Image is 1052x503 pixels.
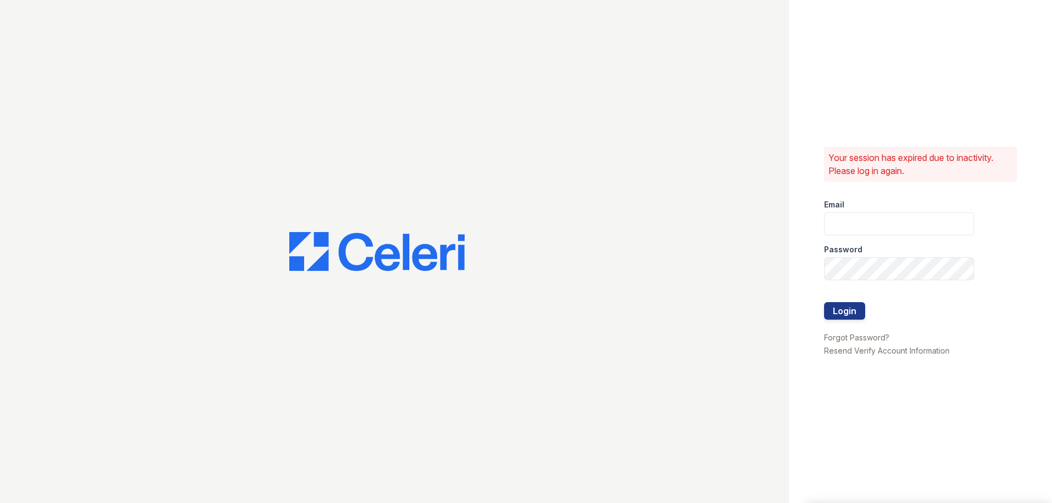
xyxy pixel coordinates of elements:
[289,232,465,271] img: CE_Logo_Blue-a8612792a0a2168367f1c8372b55b34899dd931a85d93a1a3d3e32e68fde9ad4.png
[828,151,1013,177] p: Your session has expired due to inactivity. Please log in again.
[824,346,950,355] a: Resend Verify Account Information
[824,302,865,320] button: Login
[824,199,844,210] label: Email
[824,333,889,342] a: Forgot Password?
[824,244,862,255] label: Password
